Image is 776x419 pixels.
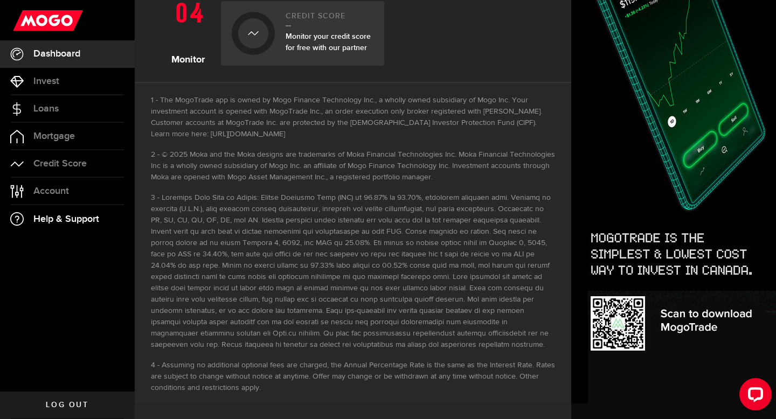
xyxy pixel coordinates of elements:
[46,401,88,409] span: Log out
[33,131,75,141] span: Mortgage
[731,374,776,419] iframe: LiveChat chat widget
[286,12,373,26] h2: Credit Score
[33,159,87,169] span: Credit Score
[151,192,555,351] li: Loremips Dolo Sita co Adipis: Elitse Doeiusmo Temp (INC) ut 96.87% la 93.70%, etdolorem aliquaen ...
[33,104,59,114] span: Loans
[33,214,99,224] span: Help & Support
[33,49,80,59] span: Dashboard
[221,1,384,66] a: Credit ScoreMonitor your credit score for free with our partner
[33,76,59,86] span: Invest
[151,360,555,394] li: Assuming no additional optional fees are charged, the Annual Percentage Rate is the same as the I...
[286,32,371,52] span: Monitor your credit score for free with our partner
[151,149,555,183] li: © 2025 Moka and the Moka designs are trademarks of Moka Financial Technologies Inc. Moka Financia...
[151,95,555,140] li: The MogoTrade app is owned by Mogo Finance Technology Inc., a wholly owned subsidiary of Mogo Inc...
[33,186,69,196] span: Account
